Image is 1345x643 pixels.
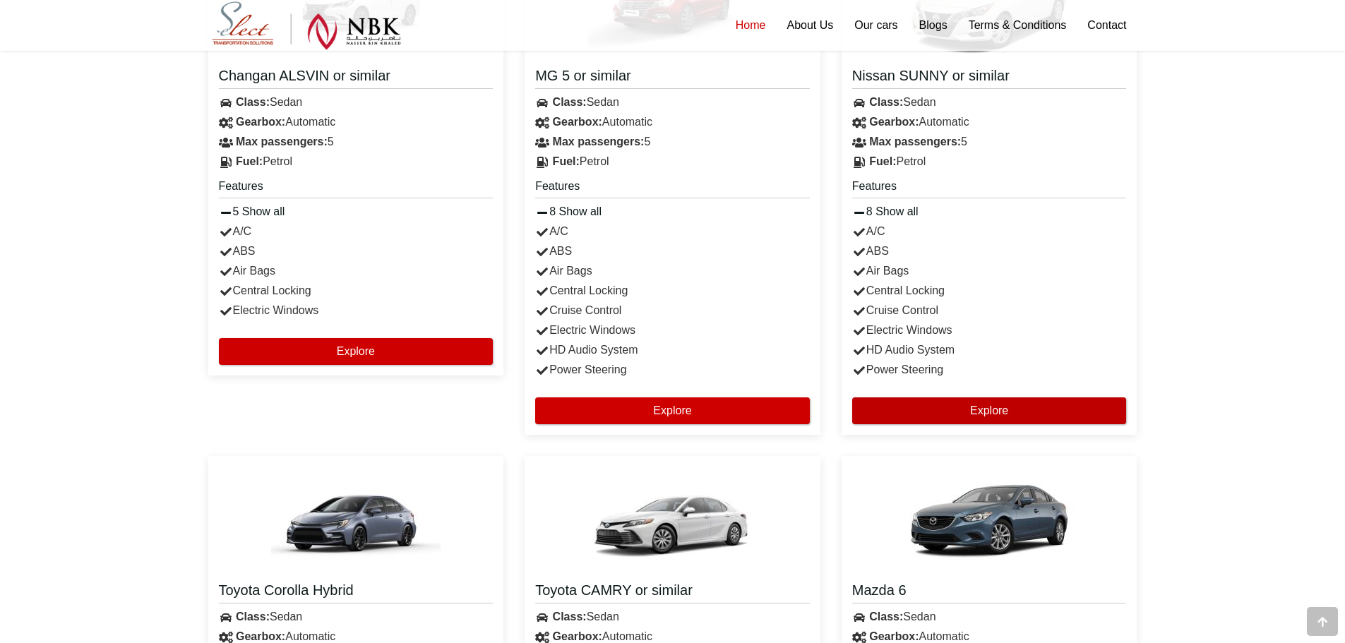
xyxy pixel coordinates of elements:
strong: Fuel: [236,155,263,167]
div: ABS [842,241,1137,261]
div: ABS [525,241,820,261]
strong: Class: [236,611,270,623]
a: Changan ALSVIN or similar [219,66,494,89]
div: 5 [842,132,1137,152]
div: Electric Windows [208,301,504,320]
h5: Features [219,179,494,198]
div: Cruise Control [525,301,820,320]
div: A/C [842,222,1137,241]
div: 5 [208,132,504,152]
strong: Gearbox: [869,630,919,642]
div: Central Locking [842,281,1137,301]
div: ABS [208,241,504,261]
div: Automatic [208,112,504,132]
strong: Gearbox: [553,116,602,128]
a: MG 5 or similar [535,66,810,89]
strong: Class: [236,96,270,108]
a: 8 Show all [852,205,919,217]
img: Toyota Corolla Hybrid [271,467,441,572]
h5: Features [535,179,810,198]
div: Sedan [525,92,820,112]
div: Sedan [525,607,820,627]
strong: Class: [553,96,587,108]
div: Electric Windows [525,320,820,340]
a: Nissan SUNNY or similar [852,66,1127,89]
div: A/C [208,222,504,241]
img: Mazda 6 [904,467,1074,572]
img: Toyota CAMRY or similar [587,467,757,572]
strong: Max passengers: [236,136,328,148]
div: HD Audio System [842,340,1137,360]
div: Automatic [525,112,820,132]
div: Power Steering [842,360,1137,380]
a: 8 Show all [535,205,602,217]
div: Power Steering [525,360,820,380]
strong: Class: [869,96,903,108]
div: Central Locking [525,281,820,301]
strong: Class: [869,611,903,623]
div: Air Bags [525,261,820,281]
div: Cruise Control [842,301,1137,320]
button: Explore [219,338,494,365]
div: Sedan [842,607,1137,627]
div: Central Locking [208,281,504,301]
div: Automatic [842,112,1137,132]
strong: Max passengers: [869,136,961,148]
div: Petrol [842,152,1137,172]
div: Sedan [208,92,504,112]
div: Petrol [208,152,504,172]
div: Sedan [208,607,504,627]
div: HD Audio System [525,340,820,360]
div: A/C [525,222,820,241]
div: 5 [525,132,820,152]
div: Air Bags [208,261,504,281]
div: Go to top [1307,607,1338,636]
strong: Gearbox: [553,630,602,642]
div: Electric Windows [842,320,1137,340]
button: Explore [852,397,1127,424]
strong: Gearbox: [869,116,919,128]
strong: Fuel: [553,155,580,167]
button: Explore [535,397,810,424]
strong: Class: [553,611,587,623]
strong: Max passengers: [553,136,645,148]
div: Sedan [842,92,1137,112]
h5: Features [852,179,1127,198]
a: Toyota Corolla Hybrid [219,581,494,603]
a: Mazda 6 [852,581,1127,603]
strong: Gearbox: [236,630,285,642]
a: 5 Show all [219,205,285,217]
div: Petrol [525,152,820,172]
strong: Gearbox: [236,116,285,128]
img: Select Rent a Car [212,1,401,50]
strong: Fuel: [869,155,896,167]
div: Air Bags [842,261,1137,281]
a: Toyota CAMRY or similar [535,581,810,603]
